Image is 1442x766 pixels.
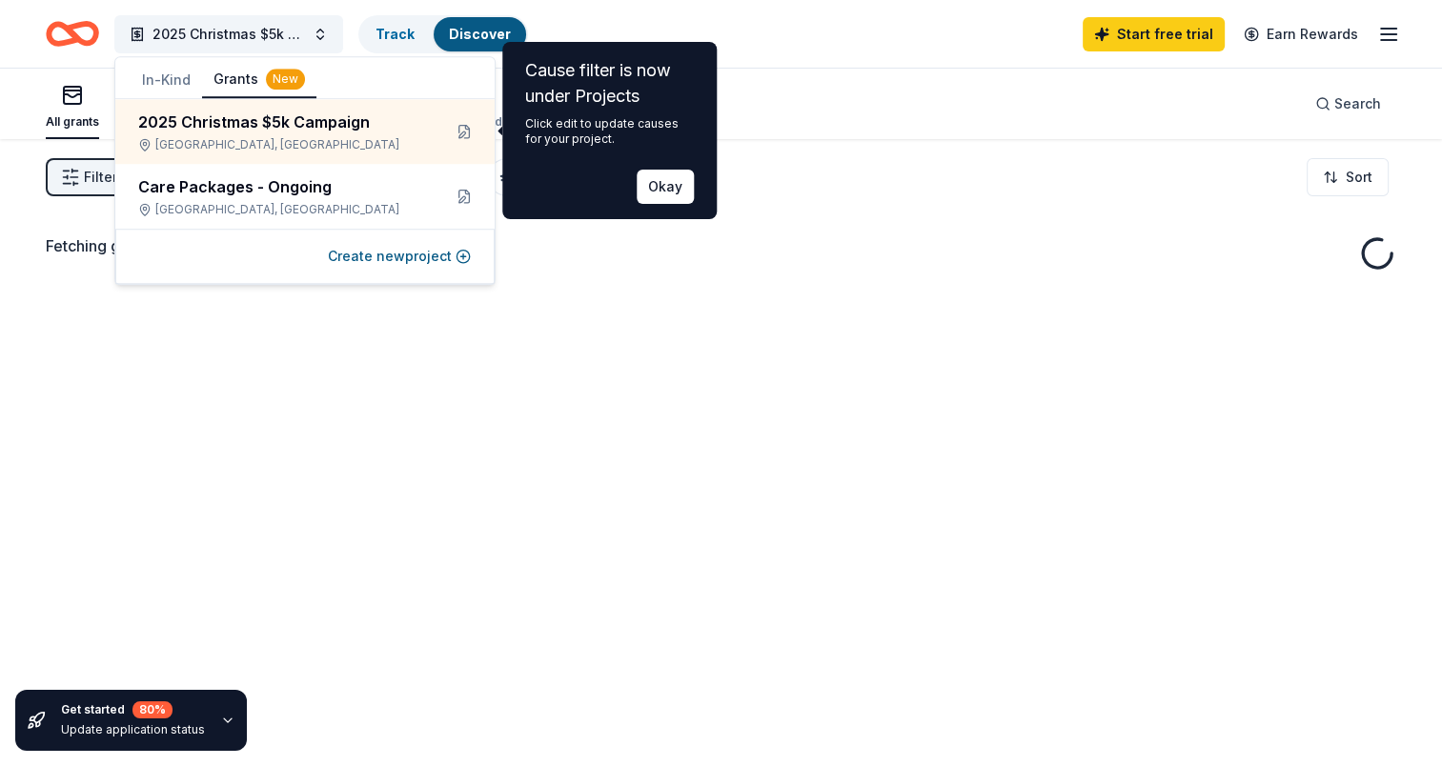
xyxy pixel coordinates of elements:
[138,137,426,152] div: [GEOGRAPHIC_DATA], [GEOGRAPHIC_DATA]
[328,245,471,268] button: Create newproject
[138,175,426,198] div: Care Packages - Ongoing
[1346,166,1372,189] span: Sort
[358,15,528,53] button: TrackDiscover
[84,166,117,189] span: Filter
[46,11,99,56] a: Home
[637,170,694,204] button: Okay
[1300,85,1396,123] button: Search
[132,701,173,718] div: 80 %
[46,158,132,196] button: Filter1
[1232,17,1370,51] a: Earn Rewards
[376,26,415,42] a: Track
[46,114,99,130] div: All grants
[266,69,305,90] div: New
[61,701,205,718] div: Get started
[525,116,694,147] div: Click edit to update causes for your project.
[46,234,1396,257] div: Fetching grants, one moment...
[46,76,99,139] button: All grants
[138,111,426,133] div: 2025 Christmas $5k Campaign
[202,62,316,98] button: Grants
[61,722,205,737] div: Update application status
[114,15,343,53] button: 2025 Christmas $5k Campaign
[525,57,694,109] div: Cause filter is now under Projects
[152,23,305,46] span: 2025 Christmas $5k Campaign
[1083,17,1225,51] a: Start free trial
[1307,158,1389,196] button: Sort
[131,63,202,97] button: In-Kind
[1334,92,1381,115] span: Search
[449,26,511,42] a: Discover
[138,202,426,217] div: [GEOGRAPHIC_DATA], [GEOGRAPHIC_DATA]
